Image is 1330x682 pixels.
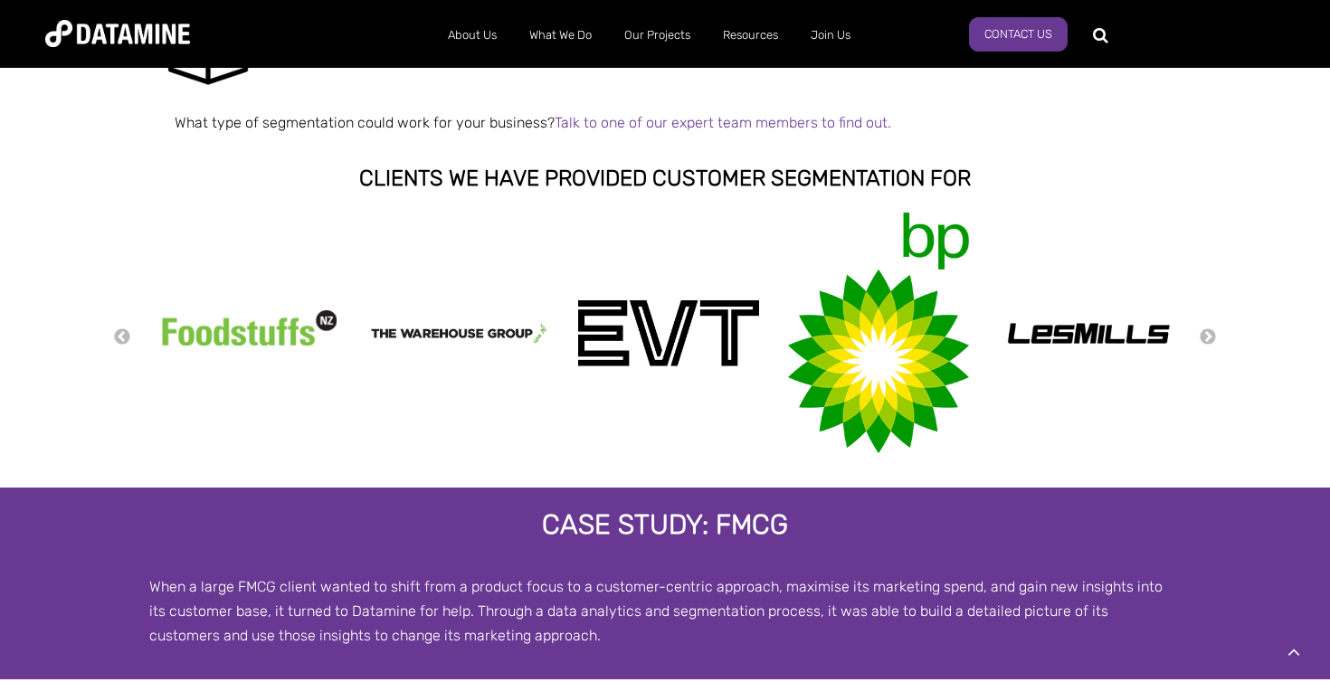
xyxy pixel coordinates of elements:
[113,327,131,347] button: Previous
[149,574,1181,649] p: When a large FMCG client wanted to shift from a product focus to a customer-centric approach, max...
[432,12,513,59] a: About Us
[1199,327,1217,347] button: Next
[149,110,917,135] p: What type of segmentation could work for your business?
[555,114,891,131] a: Talk to one of our expert team members to find out.
[969,17,1068,52] a: Contact Us
[794,12,867,59] a: Join Us
[45,20,190,47] img: Datamine
[513,12,608,59] a: What We Do
[608,12,707,59] a: Our Projects
[707,12,794,59] a: Resources
[359,166,971,191] span: Clients we have provided customer segmentation for
[542,508,788,541] span: Case Study: FMCG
